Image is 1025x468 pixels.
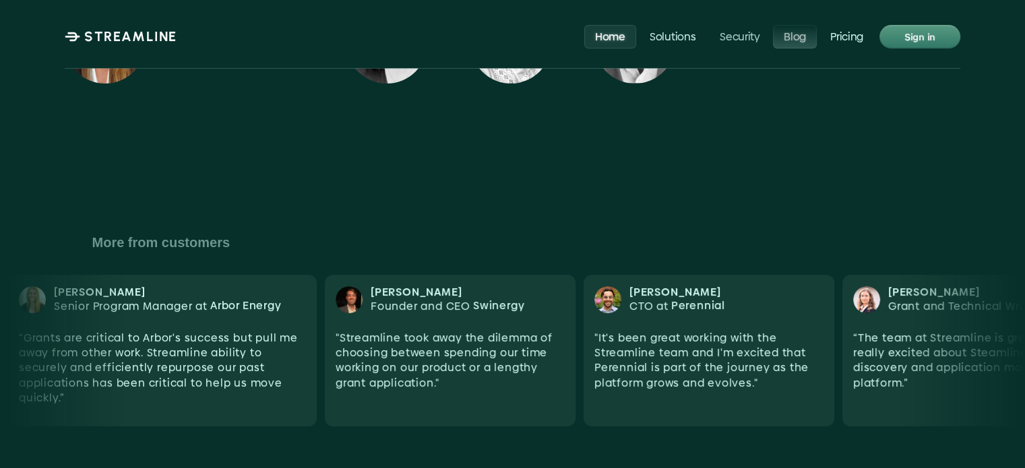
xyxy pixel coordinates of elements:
p: Senior Program Manager at [7,299,161,314]
p: Pricing [830,30,863,42]
p: [PERSON_NAME] [583,286,777,298]
p: "It's been great working with the Streamline team and I'm excited that Perennial is part of the j... [548,331,777,391]
a: Security [709,24,770,48]
p: "Streamline took away the dilemma of choosing between spending our time working on our product or... [289,331,518,391]
p: Solutions [650,30,695,42]
a: Sign in [879,25,960,48]
p: Sign in [904,28,935,45]
p: Security [720,30,759,42]
a: Pricing [819,24,874,48]
p: Arbor Energy [164,299,235,312]
p: CTO at [583,299,622,314]
p: More from customers [92,234,230,250]
p: Home [595,30,625,42]
p: STREAMLINE [84,28,177,44]
p: Perennial [625,299,679,312]
p: [PERSON_NAME] [324,286,518,298]
p: Grant and Technical Writer at [842,299,1007,314]
a: Home [584,24,636,48]
p: [PERSON_NAME] [7,286,259,298]
p: Swinergy [427,299,478,312]
a: Blog [774,24,817,48]
a: STREAMLINE [65,28,177,44]
p: Founder and CEO [324,299,424,314]
p: Blog [784,30,807,42]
